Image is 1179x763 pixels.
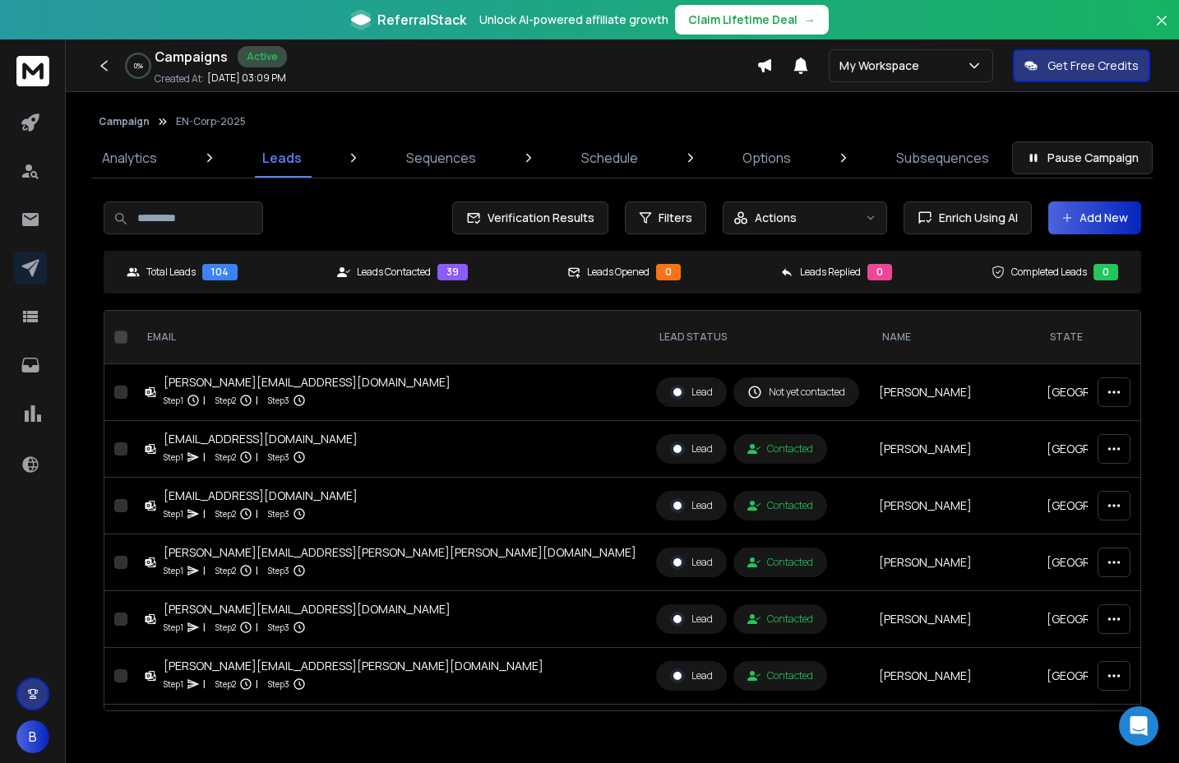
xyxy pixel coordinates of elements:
td: [GEOGRAPHIC_DATA] [1037,648,1176,705]
td: [PERSON_NAME] [869,591,1037,648]
td: [GEOGRAPHIC_DATA] [1037,705,1176,761]
button: Pause Campaign [1012,141,1153,174]
a: Subsequences [886,138,999,178]
p: | [256,619,258,636]
p: Step 1 [164,562,183,579]
p: Total Leads [146,266,196,279]
span: Verification Results [481,210,594,226]
p: | [203,562,206,579]
p: 0 % [134,61,143,71]
div: [PERSON_NAME][EMAIL_ADDRESS][DOMAIN_NAME] [164,374,451,391]
p: | [203,449,206,465]
td: [PERSON_NAME] [869,421,1037,478]
div: Open Intercom Messenger [1119,706,1158,746]
div: [EMAIL_ADDRESS][DOMAIN_NAME] [164,488,358,504]
th: NAME [869,311,1037,364]
div: Lead [670,555,713,570]
td: [GEOGRAPHIC_DATA] [1037,534,1176,591]
button: Claim Lifetime Deal→ [675,5,829,35]
p: Created At: [155,72,204,86]
button: Filters [625,201,706,234]
div: Lead [670,668,713,683]
h1: Campaigns [155,47,228,67]
p: | [203,619,206,636]
p: Step 3 [268,506,289,522]
a: Leads [252,138,312,178]
div: 39 [437,264,468,280]
span: → [804,12,816,28]
p: Options [742,148,791,168]
button: B [16,720,49,753]
div: [PERSON_NAME][EMAIL_ADDRESS][DOMAIN_NAME] [164,601,451,617]
p: Completed Leads [1011,266,1087,279]
p: Actions [755,210,797,226]
td: [PERSON_NAME] [869,364,1037,421]
p: Get Free Credits [1047,58,1139,74]
p: Step 1 [164,449,183,465]
td: [PERSON_NAME] [869,534,1037,591]
td: [GEOGRAPHIC_DATA] [1037,478,1176,534]
p: Leads Replied [800,266,861,279]
th: EMAIL [134,311,646,364]
button: Close banner [1151,10,1172,49]
div: [PERSON_NAME][EMAIL_ADDRESS][PERSON_NAME][DOMAIN_NAME] [164,658,543,674]
th: State [1037,311,1176,364]
p: Step 3 [268,676,289,692]
div: Contacted [747,613,813,626]
div: Lead [670,385,713,400]
p: Step 1 [164,506,183,522]
p: Subsequences [896,148,989,168]
div: Contacted [747,669,813,682]
p: Step 3 [268,619,289,636]
div: 104 [202,264,238,280]
p: | [203,506,206,522]
p: My Workspace [839,58,926,74]
p: | [256,506,258,522]
p: Schedule [581,148,638,168]
td: [PERSON_NAME] [869,705,1037,761]
div: Contacted [747,499,813,512]
td: [GEOGRAPHIC_DATA] [1037,364,1176,421]
p: | [256,562,258,579]
td: [GEOGRAPHIC_DATA] [1037,421,1176,478]
button: Add New [1048,201,1141,234]
div: Lead [670,498,713,513]
p: | [256,392,258,409]
div: 0 [1093,264,1118,280]
p: Step 2 [215,676,236,692]
p: [DATE] 03:09 PM [207,72,286,85]
p: | [256,676,258,692]
button: Campaign [99,115,150,128]
button: Verification Results [452,201,608,234]
td: [PERSON_NAME] [869,648,1037,705]
span: Filters [659,210,692,226]
p: Sequences [406,148,476,168]
p: EN-Corp-2025 [176,115,246,128]
p: Leads Opened [587,266,650,279]
p: Step 2 [215,392,236,409]
div: 0 [867,264,892,280]
a: Analytics [92,138,167,178]
div: 0 [656,264,681,280]
p: Step 2 [215,449,236,465]
p: Step 2 [215,619,236,636]
div: [EMAIL_ADDRESS][DOMAIN_NAME] [164,431,358,447]
a: Options [733,138,801,178]
p: Step 1 [164,619,183,636]
div: Lead [670,442,713,456]
a: Sequences [396,138,486,178]
p: Step 3 [268,562,289,579]
p: Leads Contacted [357,266,431,279]
span: Enrich Using AI [932,210,1018,226]
div: Active [238,46,287,67]
p: Unlock AI-powered affiliate growth [479,12,668,28]
p: Step 1 [164,392,183,409]
p: Analytics [102,148,157,168]
div: [PERSON_NAME][EMAIL_ADDRESS][PERSON_NAME][PERSON_NAME][DOMAIN_NAME] [164,544,636,561]
p: Step 3 [268,392,289,409]
button: Get Free Credits [1013,49,1150,82]
p: Step 3 [268,449,289,465]
p: Step 2 [215,506,236,522]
